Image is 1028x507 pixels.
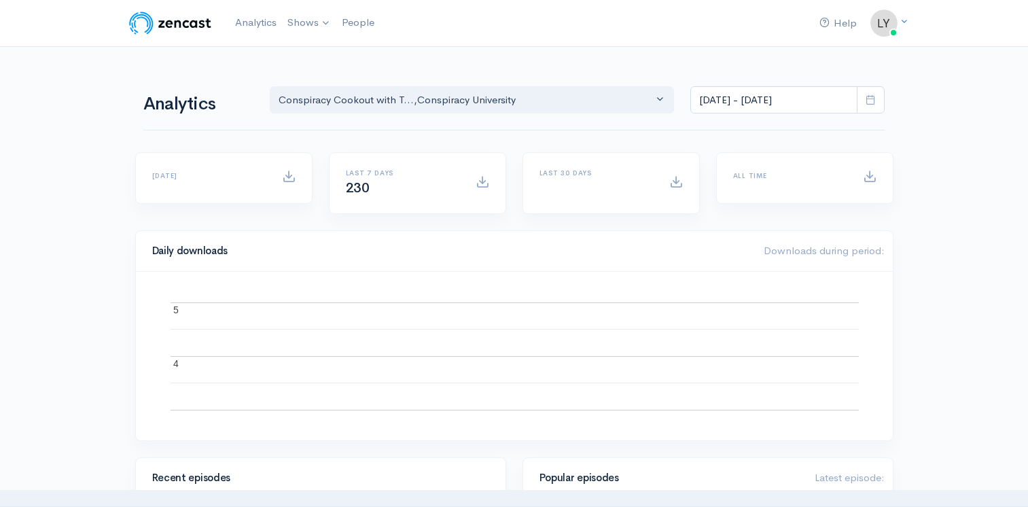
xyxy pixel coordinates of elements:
div: Conspiracy Cookout with T... , Conspiracy University [279,92,654,108]
img: ... [870,10,898,37]
h1: Analytics [143,94,253,114]
a: Help [814,9,862,38]
input: analytics date range selector [690,86,857,114]
h6: Last 30 days [539,169,653,177]
svg: A chart. [152,288,876,424]
h6: Last 7 days [346,169,459,177]
a: Analytics [230,8,282,37]
span: 230 [346,179,370,196]
text: 5 [173,304,179,315]
a: People [336,8,380,37]
a: Shows [282,8,336,38]
h6: All time [733,172,847,179]
h4: Popular episodes [539,472,798,484]
button: Conspiracy Cookout with T..., Conspiracy University [270,86,675,114]
span: Latest episode: [815,471,885,484]
h4: Recent episodes [152,472,481,484]
span: Downloads during period: [764,244,885,257]
img: ZenCast Logo [127,10,213,37]
text: 4 [173,358,179,369]
h6: [DATE] [152,172,266,179]
h4: Daily downloads [152,245,747,257]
